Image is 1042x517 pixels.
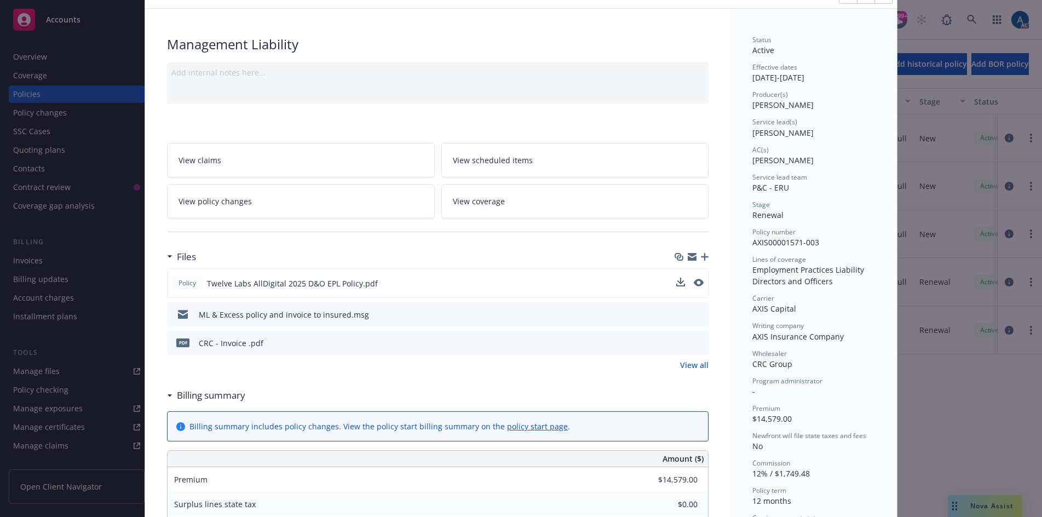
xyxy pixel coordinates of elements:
a: View coverage [441,184,709,219]
span: View policy changes [179,196,252,207]
div: Management Liability [167,35,709,54]
div: [DATE] - [DATE] [752,62,875,83]
span: AC(s) [752,145,769,154]
input: 0.00 [633,472,704,488]
span: Producer(s) [752,90,788,99]
div: CRC - Invoice .pdf [199,337,263,349]
button: download file [676,278,685,289]
h3: Files [177,250,196,264]
span: CRC Group [752,359,792,369]
span: Commission [752,458,790,468]
input: 0.00 [633,496,704,513]
a: View all [680,359,709,371]
a: View policy changes [167,184,435,219]
span: View scheduled items [453,154,533,166]
span: Amount ($) [663,453,704,464]
span: Writing company [752,321,804,330]
span: Active [752,45,774,55]
span: Service lead(s) [752,117,797,127]
span: Carrier [752,294,774,303]
span: $14,579.00 [752,413,792,424]
span: [PERSON_NAME] [752,155,814,165]
span: AXIS Capital [752,303,796,314]
button: preview file [694,279,704,286]
h3: Billing summary [177,388,245,403]
span: View claims [179,154,221,166]
span: P&C - ERU [752,182,789,193]
span: Newfront will file state taxes and fees [752,431,866,440]
a: policy start page [507,421,568,432]
div: ML & Excess policy and invoice to insured.msg [199,309,369,320]
span: Program administrator [752,376,822,386]
span: AXIS00001571-003 [752,237,819,248]
span: No [752,441,763,451]
span: Policy [176,278,198,288]
a: View scheduled items [441,143,709,177]
button: preview file [694,337,704,349]
span: Wholesaler [752,349,787,358]
span: Service lead team [752,173,807,182]
span: - [752,386,755,397]
span: Renewal [752,210,784,220]
div: Directors and Officers [752,275,875,287]
span: 12 months [752,496,791,506]
button: download file [677,337,686,349]
div: Add internal notes here... [171,67,704,78]
span: Status [752,35,772,44]
span: Effective dates [752,62,797,72]
span: Surplus lines state tax [174,499,256,509]
span: Twelve Labs AllDigital 2025 D&O EPL Policy.pdf [207,278,378,289]
div: Billing summary [167,388,245,403]
span: AXIS Insurance Company [752,331,844,342]
span: Policy number [752,227,796,237]
span: [PERSON_NAME] [752,128,814,138]
button: preview file [694,309,704,320]
a: View claims [167,143,435,177]
span: pdf [176,338,189,347]
span: 12% / $1,749.48 [752,468,810,479]
button: download file [677,309,686,320]
button: download file [676,278,685,286]
span: [PERSON_NAME] [752,100,814,110]
span: Premium [174,474,208,485]
span: Premium [752,404,780,413]
div: Files [167,250,196,264]
span: Policy term [752,486,786,495]
span: Lines of coverage [752,255,806,264]
div: Employment Practices Liability [752,264,875,275]
div: Billing summary includes policy changes. View the policy start billing summary on the . [189,421,570,432]
span: View coverage [453,196,505,207]
button: preview file [694,278,704,289]
span: Stage [752,200,770,209]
